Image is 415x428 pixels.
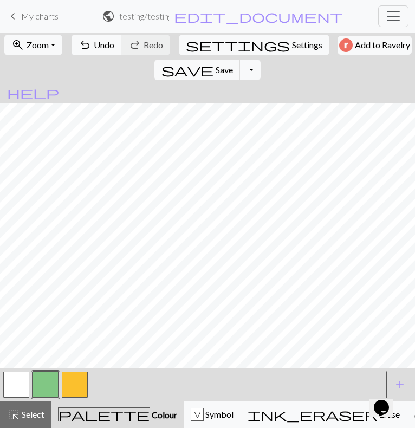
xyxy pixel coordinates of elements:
button: Zoom [4,35,62,55]
span: Colour [150,410,177,420]
span: Select [20,409,44,419]
span: Save [216,64,233,75]
img: Ravelry [339,38,353,52]
span: undo [79,37,92,53]
span: Zoom [27,40,49,50]
div: V [191,408,203,421]
span: save [161,62,213,77]
button: Add to Ravelry [338,36,412,55]
iframe: chat widget [369,385,404,417]
h2: testing / testing [119,11,168,21]
button: SettingsSettings [179,35,329,55]
span: Undo [94,40,114,50]
button: V Symbol [184,401,241,428]
span: keyboard_arrow_left [7,9,20,24]
span: help [7,85,59,100]
span: Symbol [204,409,234,419]
button: Erase [241,401,407,428]
a: My charts [7,7,59,25]
span: zoom_in [11,37,24,53]
span: ink_eraser [248,407,378,422]
button: Toggle navigation [378,5,408,27]
span: settings [186,37,290,53]
span: public [102,9,115,24]
button: Colour [51,401,184,428]
button: Save [154,60,241,80]
span: add [393,377,406,392]
i: Settings [186,38,290,51]
span: Add to Ravelry [355,38,410,52]
span: edit_document [174,9,343,24]
span: My charts [21,11,59,21]
button: Undo [72,35,122,55]
span: palette [59,407,150,422]
span: Settings [292,38,322,51]
span: highlight_alt [7,407,20,422]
